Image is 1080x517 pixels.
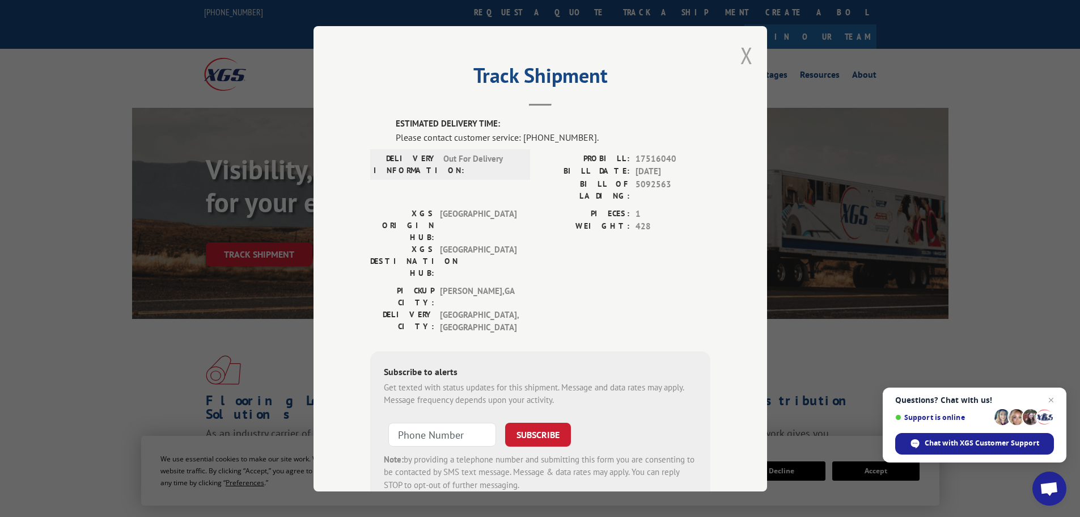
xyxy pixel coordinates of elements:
span: Questions? Chat with us! [895,396,1054,405]
button: SUBSCRIBE [505,422,571,446]
span: [GEOGRAPHIC_DATA] [440,207,516,243]
span: Out For Delivery [443,152,520,176]
label: WEIGHT: [540,220,630,233]
span: Support is online [895,413,990,422]
label: ESTIMATED DELIVERY TIME: [396,117,710,131]
label: DELIVERY CITY: [370,308,434,334]
span: [GEOGRAPHIC_DATA] , [GEOGRAPHIC_DATA] [440,308,516,334]
span: Chat with XGS Customer Support [925,438,1039,448]
label: XGS DESTINATION HUB: [370,243,434,279]
label: PROBILL: [540,152,630,165]
div: Get texted with status updates for this shipment. Message and data rates may apply. Message frequ... [384,381,697,406]
strong: Note: [384,453,404,464]
div: Subscribe to alerts [384,364,697,381]
span: 1 [636,207,710,220]
label: BILL OF LADING: [540,178,630,201]
label: PIECES: [540,207,630,220]
span: [DATE] [636,165,710,178]
span: 428 [636,220,710,233]
label: XGS ORIGIN HUB: [370,207,434,243]
span: Chat with XGS Customer Support [895,433,1054,455]
a: Open chat [1032,472,1066,506]
span: 5092563 [636,178,710,201]
label: BILL DATE: [540,165,630,178]
h2: Track Shipment [370,68,710,89]
div: by providing a telephone number and submitting this form you are consenting to be contacted by SM... [384,453,697,491]
span: 17516040 [636,152,710,165]
span: [GEOGRAPHIC_DATA] [440,243,516,279]
button: Close modal [740,40,753,70]
input: Phone Number [388,422,496,446]
div: Please contact customer service: [PHONE_NUMBER]. [396,130,710,144]
label: PICKUP CITY: [370,284,434,308]
span: [PERSON_NAME] , GA [440,284,516,308]
label: DELIVERY INFORMATION: [374,152,438,176]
